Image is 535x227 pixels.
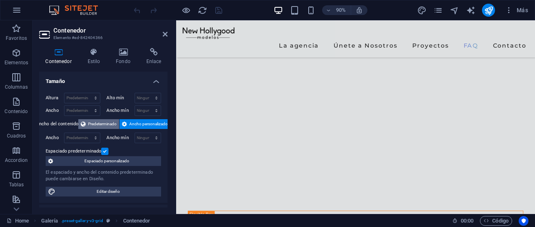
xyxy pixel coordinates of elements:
[36,119,79,129] label: Ancho del contenido
[119,119,170,129] button: Ancho personalizado
[484,216,508,226] span: Código
[47,5,108,15] img: Editor Logo
[480,216,512,226] button: Código
[123,216,150,226] span: Haz clic para seleccionar y doble clic para editar
[449,5,459,15] button: navigator
[107,135,135,140] label: Ancho mín
[46,135,64,140] label: Ancho
[46,146,101,156] label: Espaciado predeterminado
[4,108,28,115] p: Contenido
[88,119,117,129] span: Predeterminado
[4,59,28,66] p: Elementos
[433,5,443,15] button: pages
[39,205,168,219] h4: Diseño (Flexbox)
[452,216,474,226] h6: Tiempo de la sesión
[46,156,161,166] button: Espaciado personalizado
[5,157,28,164] p: Accordion
[53,34,151,41] h3: Elemento #ed-842404366
[461,216,473,226] span: 00 00
[46,169,161,183] div: El espaciado y ancho del contenido predeterminado puede cambiarse en Diseño.
[9,181,24,188] p: Tablas
[466,218,468,224] span: :
[5,84,28,90] p: Columnas
[322,5,351,15] button: 90%
[334,5,347,15] h6: 90%
[502,4,531,17] button: Más
[106,218,110,223] i: Este elemento es un preajuste personalizable
[417,6,427,15] i: Diseño (Ctrl+Alt+Y)
[482,4,495,17] button: publish
[198,6,208,15] i: Volver a cargar página
[466,5,475,15] button: text_generator
[6,35,27,41] p: Favoritos
[41,216,150,226] nav: breadcrumb
[55,156,159,166] span: Espaciado personalizado
[7,216,29,226] a: Haz clic para cancelar la selección y doble clic para abrir páginas
[505,6,528,14] span: Más
[466,6,475,15] i: AI Writer
[61,216,103,226] span: . preset-gallery-v3-grid
[107,96,135,100] label: Alto mín
[41,216,58,226] span: Haz clic para seleccionar y doble clic para editar
[519,216,528,226] button: Usercentrics
[140,48,168,65] h4: Enlace
[198,5,208,15] button: reload
[417,5,427,15] button: design
[356,7,363,14] i: Al redimensionar, ajustar el nivel de zoom automáticamente para ajustarse al dispositivo elegido.
[46,108,64,113] label: Ancho
[46,187,161,196] button: Editar diseño
[58,187,159,196] span: Editar diseño
[53,27,168,34] h2: Contenedor
[110,48,140,65] h4: Fondo
[81,48,110,65] h4: Estilo
[450,6,459,15] i: Navegador
[107,108,135,113] label: Ancho mín
[39,48,81,65] h4: Contenedor
[7,133,26,139] p: Cuadros
[78,119,119,129] button: Predeterminado
[484,6,493,15] i: Publicar
[46,96,64,100] label: Altura
[129,119,168,129] span: Ancho personalizado
[181,5,191,15] button: Haz clic para salir del modo de previsualización y seguir editando
[433,6,443,15] i: Páginas (Ctrl+Alt+S)
[39,72,168,86] h4: Tamaño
